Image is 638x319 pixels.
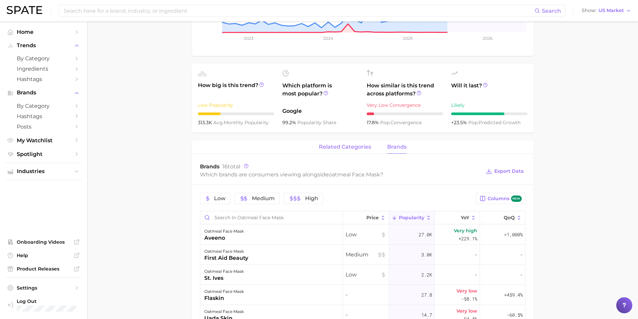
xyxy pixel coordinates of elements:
span: Posts [17,124,70,130]
span: Trends [17,43,70,49]
img: SPATE [7,6,42,14]
span: 16 [222,163,228,170]
span: convergence [380,119,422,126]
span: Very low [456,307,477,315]
span: - [520,251,523,259]
span: - [520,271,523,279]
span: Which platform is most popular? [282,82,359,104]
abbr: popularity index [468,119,479,126]
span: 3.0k [421,251,432,259]
span: 313.3k [198,119,213,126]
span: Spotlight [17,151,70,157]
div: first aid beauty [204,254,248,262]
a: Home [5,27,82,37]
span: Export Data [494,168,524,174]
span: +23.5% [451,119,468,126]
div: st. ives [204,274,244,282]
span: Price [366,215,379,220]
a: Posts [5,122,82,132]
span: brands [387,144,407,150]
div: Which brands are consumers viewing alongside ? [200,170,481,179]
span: by Category [17,55,70,62]
span: Show [582,9,596,12]
span: - [475,251,477,259]
button: oatmeal face maskfirst aid beautyMedium3.0k-- [200,245,525,265]
span: Log Out [17,298,76,304]
a: Hashtags [5,74,82,84]
input: Search in oatmeal face mask [200,211,343,224]
button: Popularity [389,211,435,224]
span: QoQ [504,215,515,220]
span: 27.8 [421,291,432,299]
span: 27.0k [419,231,432,239]
abbr: average [213,119,224,126]
span: 2.2k [421,271,432,279]
span: Columns [488,195,521,202]
span: +459.4% [504,291,523,299]
input: Search here for a brand, industry, or ingredient [63,5,535,16]
a: by Category [5,53,82,64]
span: Very low [456,287,477,295]
span: Brands [200,163,220,170]
tspan: 2025 [403,36,413,41]
span: -60.5% [507,311,523,319]
span: Popularity [399,215,424,220]
span: - [346,291,386,299]
span: Medium [252,196,275,201]
button: Brands [5,88,82,98]
abbr: popularity index [380,119,391,126]
tspan: 2026 [482,36,492,41]
span: -58.1% [461,295,477,303]
button: Trends [5,41,82,51]
span: Low [214,196,225,201]
span: total [222,163,240,170]
button: oatmeal face maskflaskin-27.8Very low-58.1%+459.4% [200,285,525,305]
button: Export Data [484,167,525,176]
span: Very high [454,227,477,235]
span: YoY [461,215,469,220]
span: popularity share [297,119,336,126]
a: Hashtags [5,111,82,122]
span: +229.1% [458,235,477,243]
span: Search [542,8,561,14]
button: Industries [5,166,82,176]
button: oatmeal face maskaveenoLow27.0kVery high+229.1%>1,000% [200,225,525,245]
span: Product Releases [17,266,70,272]
div: oatmeal face mask [204,288,244,296]
span: by Category [17,103,70,109]
span: 17.8% [367,119,380,126]
div: Low Popularity [198,101,274,109]
span: related categories [319,144,371,150]
span: predicted growth [468,119,520,126]
span: Hashtags [17,113,70,119]
span: Home [17,29,70,35]
div: oatmeal face mask [204,247,248,255]
span: My Watchlist [17,137,70,144]
button: YoY [435,211,480,224]
a: My Watchlist [5,135,82,146]
span: - [346,311,386,319]
span: How similar is this trend across platforms? [367,82,443,98]
a: Help [5,250,82,260]
a: Log out. Currently logged in with e-mail unhokang@lghnh.com. [5,296,82,314]
div: flaskin [204,294,244,302]
div: Likely [451,101,527,109]
div: oatmeal face mask [204,308,244,316]
span: Brands [17,90,70,96]
tspan: 2023 [243,36,253,41]
span: Low [346,231,386,239]
span: Medium [346,251,386,259]
button: ShowUS Market [580,6,633,15]
span: Ingredients [17,66,70,72]
div: 3 / 10 [198,112,274,115]
span: 99.2% [282,119,297,126]
div: 1 / 10 [367,112,443,115]
button: oatmeal face maskst. ivesLow2.2k-- [200,265,525,285]
div: aveeno [204,234,244,242]
a: by Category [5,101,82,111]
a: Onboarding Videos [5,237,82,247]
tspan: 2024 [323,36,333,41]
span: Onboarding Videos [17,239,70,245]
span: - [475,271,477,279]
div: 7 / 10 [451,112,527,115]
